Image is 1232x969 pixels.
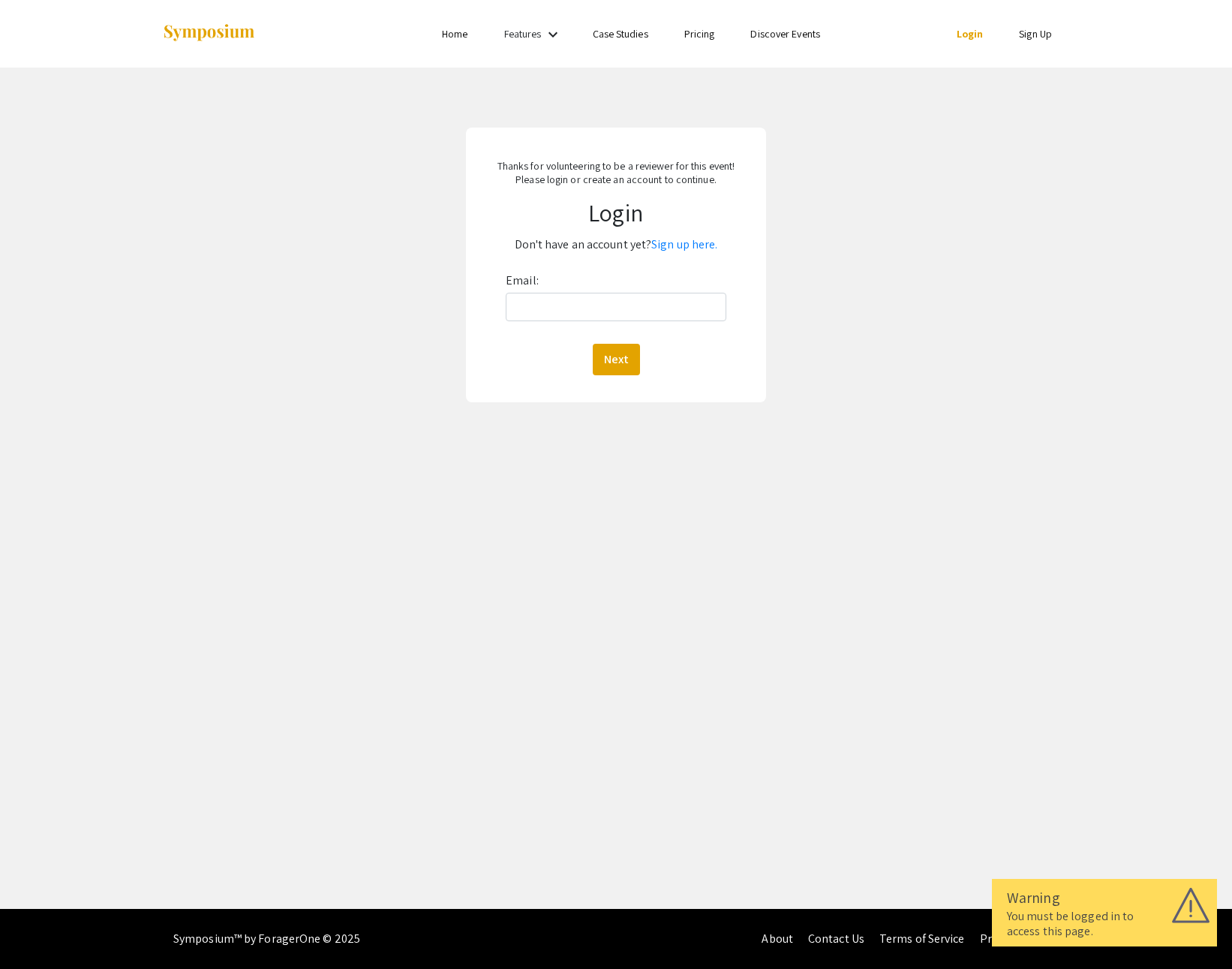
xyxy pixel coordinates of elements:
[684,27,715,41] a: Pricing
[1007,909,1202,939] div: You must be logged in to access this page.
[879,931,965,946] a: Terms of Service
[506,269,539,293] label: Email:
[504,27,542,41] a: Features
[1019,27,1052,41] a: Sign Up
[750,27,820,41] a: Discover Events
[162,23,256,44] img: Symposium by ForagerOne
[11,901,64,958] iframe: Chat
[808,931,864,946] a: Contact Us
[478,198,753,227] h1: Login
[593,27,648,41] a: Case Studies
[544,26,562,44] mat-icon: Expand Features list
[593,344,640,375] button: Next
[173,909,360,969] div: Symposium™ by ForagerOne © 2025
[478,233,753,257] p: Don't have an account yet?
[980,931,1051,946] a: Privacy Policy
[957,27,984,41] a: Login
[651,236,717,252] a: Sign up here.
[478,159,753,173] p: Thanks for volunteering to be a reviewer for this event!
[442,27,467,41] a: Home
[762,931,793,946] a: About
[478,173,753,186] p: Please login or create an account to continue.
[1007,886,1202,909] div: Warning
